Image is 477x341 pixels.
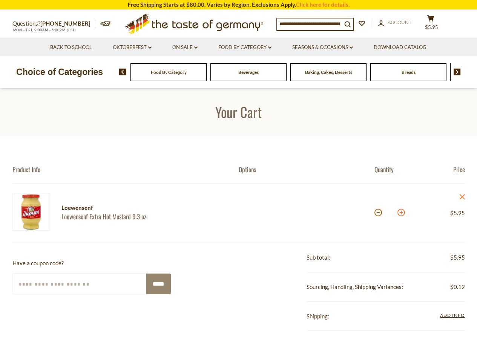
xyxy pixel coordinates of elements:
[420,165,465,173] div: Price
[425,24,438,30] span: $5.95
[420,15,442,34] button: $5.95
[239,165,374,173] div: Options
[40,20,90,27] a: [PHONE_NUMBER]
[50,43,92,52] a: Back to School
[450,282,465,292] span: $0.12
[238,69,259,75] a: Beverages
[113,43,152,52] a: Oktoberfest
[292,43,353,52] a: Seasons & Occasions
[454,69,461,75] img: next arrow
[12,165,239,173] div: Product Info
[12,28,77,32] span: MON - FRI, 9:00AM - 5:00PM (EST)
[374,43,426,52] a: Download Catalog
[450,253,465,262] span: $5.95
[61,203,225,213] div: Loewensenf
[119,69,126,75] img: previous arrow
[378,18,412,27] a: Account
[388,19,412,25] span: Account
[307,283,403,290] span: Sourcing, Handling, Shipping Variances:
[307,313,329,320] span: Shipping:
[305,69,352,75] a: Baking, Cakes, Desserts
[12,193,50,231] img: Lowensenf Extra Hot Mustard
[218,43,271,52] a: Food By Category
[172,43,198,52] a: On Sale
[23,103,454,120] h1: Your Cart
[374,165,420,173] div: Quantity
[12,258,171,268] p: Have a coupon code?
[12,19,96,29] p: Questions?
[402,69,416,75] a: Breads
[450,209,465,216] span: $5.95
[307,254,330,261] span: Sub total:
[440,312,465,318] span: Add Info
[61,213,225,220] a: Loewensenf Extra Hot Mustard 9.3 oz.
[296,1,350,8] a: Click here for details.
[151,69,187,75] a: Food By Category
